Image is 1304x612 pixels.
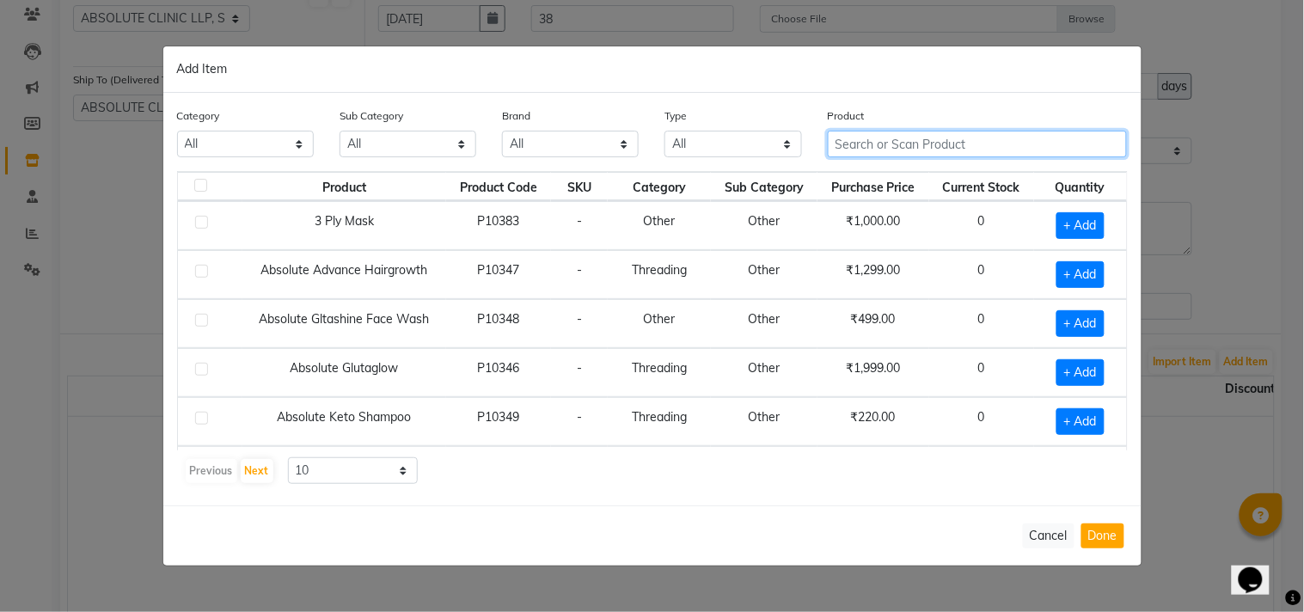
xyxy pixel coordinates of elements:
[831,180,915,195] span: Purchase Price
[1056,261,1105,288] span: + Add
[608,348,711,397] td: Threading
[828,131,1128,157] input: Search or Scan Product
[929,172,1034,201] th: Current Stock
[242,348,446,397] td: Absolute Glutaglow
[242,299,446,348] td: Absolute Gltashine Face Wash
[551,201,608,250] td: -
[929,397,1034,446] td: 0
[446,172,551,201] th: Product Code
[608,250,711,299] td: Threading
[817,397,928,446] td: ₹220.00
[1081,523,1124,548] button: Done
[608,446,711,495] td: Other
[711,201,817,250] td: Other
[241,459,273,483] button: Next
[551,446,608,495] td: -
[1056,212,1105,239] span: + Add
[817,446,928,495] td: ₹499.00
[1034,172,1127,201] th: Quantity
[1232,543,1287,595] iframe: chat widget
[929,446,1034,495] td: 0
[817,250,928,299] td: ₹1,299.00
[711,348,817,397] td: Other
[711,299,817,348] td: Other
[929,201,1034,250] td: 0
[817,299,928,348] td: ₹499.00
[608,397,711,446] td: Threading
[242,250,446,299] td: Absolute Advance Hairgrowth
[242,172,446,201] th: Product
[817,348,928,397] td: ₹1,999.00
[711,172,817,201] th: Sub Category
[242,446,446,495] td: Absolute Silk Moisturiser
[502,108,530,124] label: Brand
[551,299,608,348] td: -
[340,108,403,124] label: Sub Category
[551,250,608,299] td: -
[177,108,220,124] label: Category
[1056,359,1105,386] span: + Add
[664,108,687,124] label: Type
[1056,408,1105,435] span: + Add
[817,201,928,250] td: ₹1,000.00
[929,299,1034,348] td: 0
[1023,523,1074,548] button: Cancel
[551,172,608,201] th: SKU
[446,201,551,250] td: P10383
[608,299,711,348] td: Other
[242,201,446,250] td: 3 Ply Mask
[828,108,865,124] label: Product
[551,397,608,446] td: -
[446,299,551,348] td: P10348
[446,348,551,397] td: P10346
[929,348,1034,397] td: 0
[551,348,608,397] td: -
[163,46,1142,93] div: Add Item
[608,172,711,201] th: Category
[446,446,551,495] td: P10372
[608,201,711,250] td: Other
[929,250,1034,299] td: 0
[711,250,817,299] td: Other
[446,397,551,446] td: P10349
[711,446,817,495] td: Other
[242,397,446,446] td: Absolute Keto Shampoo
[711,397,817,446] td: Other
[446,250,551,299] td: P10347
[1056,310,1105,337] span: + Add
